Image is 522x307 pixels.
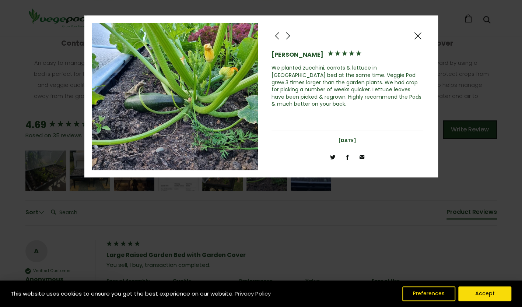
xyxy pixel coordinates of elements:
div: Next Review [283,30,294,41]
span: This website uses cookies to ensure you get the best experience on our website. [11,290,234,297]
div: [PERSON_NAME] [271,51,323,59]
div: Share Review on Facebook [342,151,353,162]
a: Share Review via Email [357,151,368,162]
div: We planted zucchini, carrots & lettuce in [GEOGRAPHIC_DATA] bed at the same time. Veggie Pod grew... [271,64,423,108]
div: Previous Review [271,30,283,41]
button: Accept [458,286,511,301]
div: 5 star rating [327,50,362,59]
div: Close [412,30,423,41]
div: [DATE] [271,138,423,144]
div: Share Review on Twitter [327,151,338,162]
img: Review Image - Large Raised Garden Bed with VegeCover 2m x 1m [92,23,258,170]
button: Preferences [402,286,455,301]
a: Privacy Policy (opens in a new tab) [234,287,272,300]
